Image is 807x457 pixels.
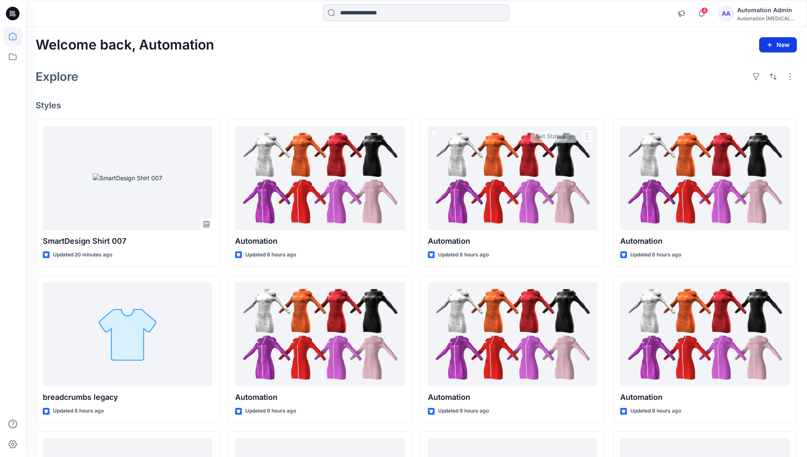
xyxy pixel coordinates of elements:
p: Updated 8 hours ago [630,251,681,259]
p: Automation [428,391,597,403]
p: Updated 8 hours ago [438,251,489,259]
a: breadcrumbs legacy [43,282,212,387]
a: Automation [428,126,597,231]
p: Updated 8 hours ago [53,407,104,416]
p: Automation [235,391,405,403]
a: Automation [620,282,790,387]
h2: Welcome back, Automation [36,37,214,53]
span: 4 [701,7,708,14]
a: Automation [620,126,790,231]
p: SmartDesign Shirt 007 [43,235,212,247]
a: Automation [428,282,597,387]
div: AA [718,6,734,21]
p: Updated 9 hours ago [245,407,296,416]
div: Automation [MEDICAL_DATA]... [737,15,796,22]
p: Updated 9 hours ago [630,407,681,416]
a: SmartDesign Shirt 007 [43,126,212,231]
button: New [759,37,797,52]
p: Updated 20 minutes ago [53,251,112,259]
h4: Styles [36,100,797,110]
p: Automation [620,391,790,403]
p: Updated 9 hours ago [438,407,489,416]
p: Automation [620,235,790,247]
a: Automation [235,282,405,387]
p: breadcrumbs legacy [43,391,212,403]
div: Automation Admin [737,5,796,15]
h2: Explore [36,70,78,83]
a: Automation [235,126,405,231]
p: Updated 8 hours ago [245,251,296,259]
p: Automation [428,235,597,247]
p: Automation [235,235,405,247]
